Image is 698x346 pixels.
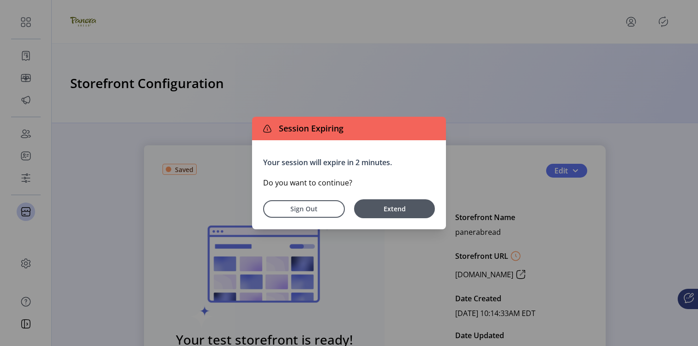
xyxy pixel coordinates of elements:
[359,204,430,214] span: Extend
[263,157,435,168] p: Your session will expire in 2 minutes.
[275,122,343,135] span: Session Expiring
[275,204,333,214] span: Sign Out
[263,200,345,218] button: Sign Out
[354,199,435,218] button: Extend
[263,177,435,188] p: Do you want to continue?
